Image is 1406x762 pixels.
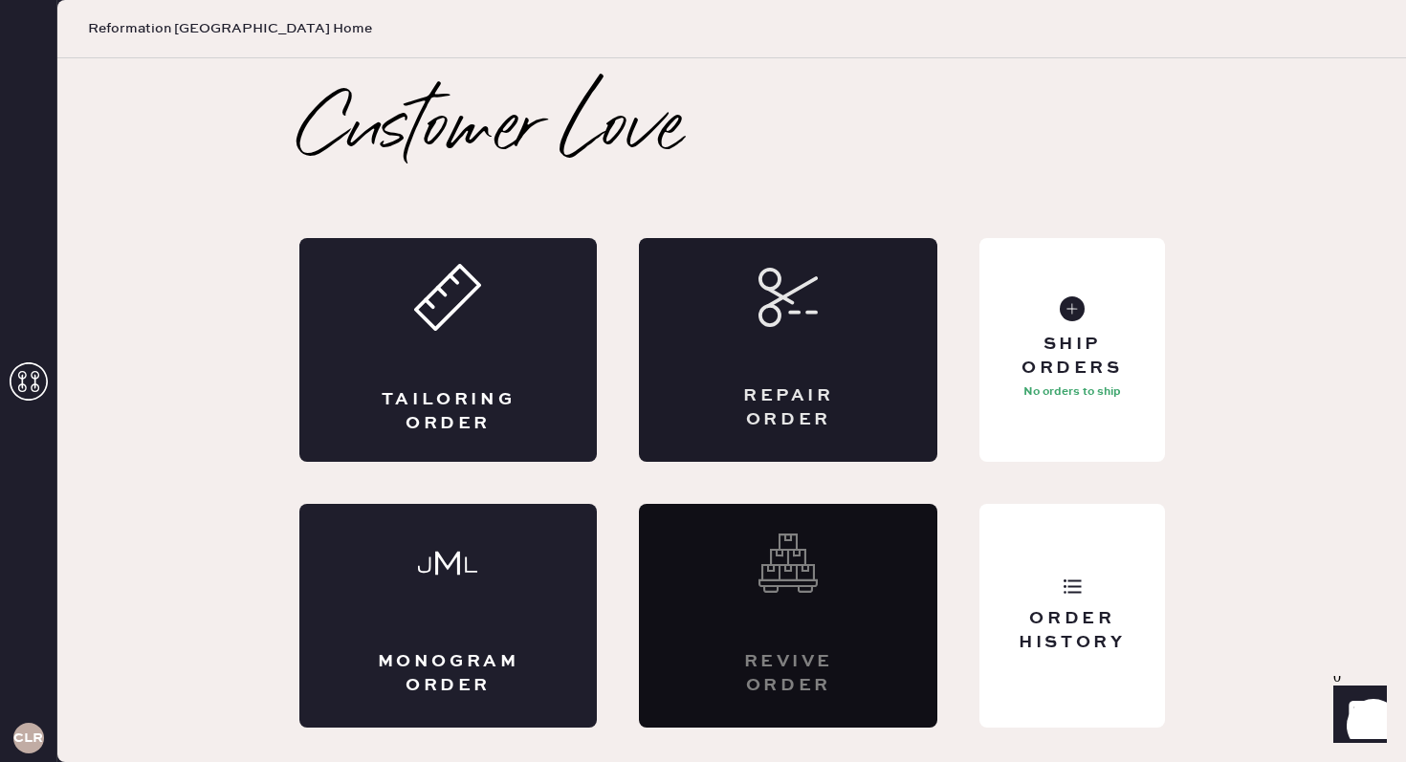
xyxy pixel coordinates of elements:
span: Reformation [GEOGRAPHIC_DATA] Home [88,19,372,38]
iframe: Front Chat [1315,676,1397,758]
div: Repair Order [715,384,861,432]
div: Ship Orders [995,333,1149,381]
div: Interested? Contact us at care@hemster.co [639,504,937,728]
p: No orders to ship [1023,381,1121,403]
div: Order History [995,607,1149,655]
div: Monogram Order [376,650,521,698]
div: Revive order [715,650,861,698]
h2: Customer Love [299,93,683,169]
h3: CLR [13,731,43,745]
div: Tailoring Order [376,388,521,436]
